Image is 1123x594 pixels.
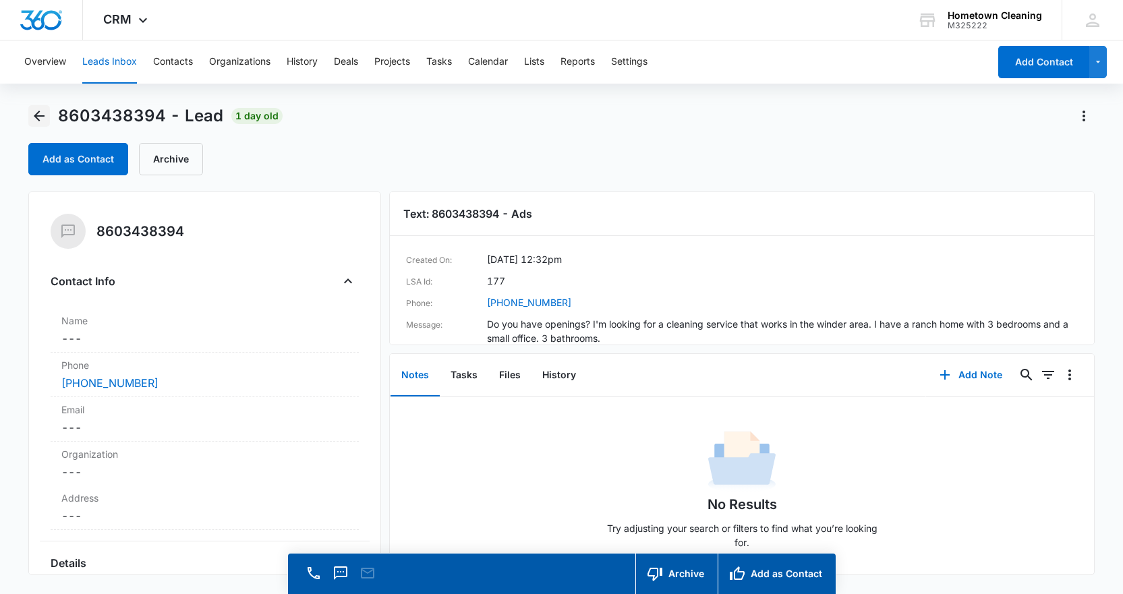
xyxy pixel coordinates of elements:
[1073,105,1095,127] button: Actions
[708,427,776,494] img: No Data
[600,521,884,550] p: Try adjusting your search or filters to find what you’re looking for.
[287,40,318,84] button: History
[304,572,323,583] a: Call
[440,355,488,396] button: Tasks
[406,317,487,345] dt: Message:
[1016,364,1037,386] button: Search...
[1059,364,1081,386] button: Overflow Menu
[231,108,283,124] span: 1 day old
[488,355,531,396] button: Files
[24,40,66,84] button: Overview
[926,359,1016,391] button: Add Note
[51,273,115,289] h4: Contact Info
[61,330,348,347] dd: ---
[58,106,223,126] span: 8603438394 - Lead
[304,564,323,583] button: Call
[61,447,348,461] label: Organization
[103,12,132,26] span: CRM
[406,295,487,311] dt: Phone:
[331,564,350,583] button: Text
[560,40,595,84] button: Reports
[406,274,487,290] dt: LSA Id:
[524,40,544,84] button: Lists
[209,40,270,84] button: Organizations
[948,21,1042,30] div: account id
[374,40,410,84] button: Projects
[406,252,487,268] dt: Created On:
[611,40,647,84] button: Settings
[487,252,562,268] dd: [DATE] 12:32pm
[61,358,348,372] label: Phone
[61,375,159,391] a: [PHONE_NUMBER]
[531,355,587,396] button: History
[487,295,571,311] a: [PHONE_NUMBER]
[487,274,505,290] dd: 177
[51,442,359,485] div: Organization---
[61,419,348,436] dd: ---
[1037,364,1059,386] button: Filters
[331,572,350,583] a: Text
[426,40,452,84] button: Tasks
[51,397,359,442] div: Email---
[391,355,440,396] button: Notes
[28,143,128,175] button: Add as Contact
[96,221,184,241] h5: 8603438394
[487,317,1078,345] dd: Do you have openings? I'm looking for a cleaning service that works in the winder area. I have a ...
[468,40,508,84] button: Calendar
[51,353,359,397] div: Phone[PHONE_NUMBER]
[82,40,137,84] button: Leads Inbox
[61,464,348,480] dd: ---
[635,554,718,594] button: Archive
[718,554,836,594] button: Add as Contact
[61,491,348,505] label: Address
[139,143,203,175] button: Archive
[61,508,348,524] dd: ---
[61,314,348,328] label: Name
[337,552,359,574] button: Close
[153,40,193,84] button: Contacts
[334,40,358,84] button: Deals
[948,10,1042,21] div: account name
[51,308,359,353] div: Name---
[51,485,359,530] div: Address---
[61,403,348,417] label: Email
[403,206,1081,222] h3: Text: 8603438394 - Ads
[337,270,359,292] button: Close
[28,105,50,127] button: Back
[708,494,777,514] h1: No Results
[998,46,1089,78] button: Add Contact
[51,555,86,571] h4: Details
